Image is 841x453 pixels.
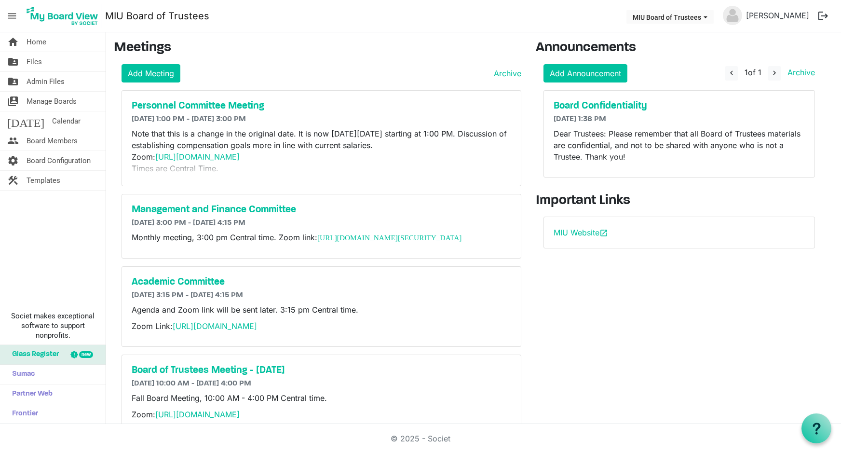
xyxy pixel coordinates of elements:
[132,304,511,316] p: Agenda and Zoom link will be sent later. 3:15 pm Central time.
[768,66,781,81] button: navigate_next
[7,72,19,91] span: folder_shared
[155,410,240,419] a: [URL][DOMAIN_NAME]
[79,351,93,358] div: new
[114,40,521,56] h3: Meetings
[27,171,60,190] span: Templates
[27,52,42,71] span: Files
[132,100,511,112] a: Personnel Committee Meeting
[132,423,261,430] span: This meeting will be held over Zoom only.
[536,40,823,56] h3: Announcements
[132,115,511,124] h6: [DATE] 1:00 PM - [DATE] 3:00 PM
[7,32,19,52] span: home
[3,7,21,25] span: menu
[27,131,78,151] span: Board Members
[725,66,738,81] button: navigate_before
[7,365,35,384] span: Sumac
[554,128,805,163] p: Dear Trustees: Please remember that all Board of Trustees materials are confidential, and not to ...
[7,404,38,424] span: Frontier
[7,345,59,364] span: Glass Register
[105,6,209,26] a: MIU Board of Trustees
[52,111,81,131] span: Calendar
[554,115,606,123] span: [DATE] 1:38 PM
[132,276,511,288] a: Academic Committee
[132,204,511,216] a: Management and Finance Committee
[7,111,44,131] span: [DATE]
[536,193,823,209] h3: Important Links
[122,64,180,82] a: Add Meeting
[24,4,101,28] img: My Board View Logo
[391,434,450,443] a: © 2025 - Societ
[132,152,242,173] span: Zoom: Times are Central Time.
[132,128,511,209] p: Note that this is a change in the original date. It is now [DATE][DATE] starting at 1:00 PM. Disc...
[132,409,511,432] p: Zoom:
[132,219,511,228] h6: [DATE] 3:00 PM - [DATE] 4:15 PM
[7,131,19,151] span: people
[7,171,19,190] span: construction
[27,72,65,91] span: Admin Files
[543,64,627,82] a: Add Announcement
[727,69,736,77] span: navigate_before
[7,52,19,71] span: folder_shared
[626,10,714,24] button: MIU Board of Trustees dropdownbutton
[554,228,608,237] a: MIU Websiteopen_in_new
[770,69,779,77] span: navigate_next
[490,68,521,79] a: Archive
[7,151,19,170] span: settings
[745,68,761,77] span: of 1
[132,392,511,404] p: Fall Board Meeting, 10:00 AM - 4:00 PM Central time.
[132,321,257,331] span: Zoom Link:
[784,68,815,77] a: Archive
[599,229,608,237] span: open_in_new
[132,232,511,244] p: Monthly meeting, 3:00 pm Central time. Zoom link:
[155,152,240,162] a: [URL][DOMAIN_NAME]
[745,68,748,77] span: 1
[132,379,511,388] h6: [DATE] 10:00 AM - [DATE] 4:00 PM
[27,32,46,52] span: Home
[7,92,19,111] span: switch_account
[7,384,53,404] span: Partner Web
[554,100,805,112] a: Board Confidentiality
[132,291,511,300] h6: [DATE] 3:15 PM - [DATE] 4:15 PM
[742,6,813,25] a: [PERSON_NAME]
[813,6,833,26] button: logout
[27,151,91,170] span: Board Configuration
[173,321,257,331] a: [URL][DOMAIN_NAME]
[24,4,105,28] a: My Board View Logo
[317,233,461,242] a: [URL][DOMAIN_NAME][SECURITY_DATA]
[132,365,511,376] a: Board of Trustees Meeting - [DATE]
[27,92,77,111] span: Manage Boards
[723,6,742,25] img: no-profile-picture.svg
[4,311,101,340] span: Societ makes exceptional software to support nonprofits.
